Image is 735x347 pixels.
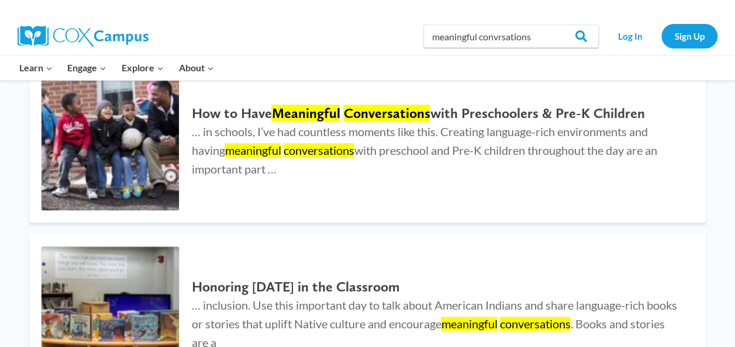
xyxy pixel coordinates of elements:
[423,25,599,48] input: Search Cox Campus
[271,105,340,122] mark: Meaningful
[29,61,706,223] a: How to Have Meaningful Conversations with Preschoolers & Pre-K Children How to HaveMeaningful Con...
[605,24,655,48] a: Log In
[283,143,354,157] mark: conversations
[171,55,222,80] button: Child menu of About
[605,24,717,48] nav: Secondary Navigation
[441,317,497,331] mark: meaningful
[12,55,221,80] nav: Primary Navigation
[661,24,717,48] a: Sign Up
[225,143,281,157] mark: meaningful
[42,73,179,210] img: How to Have Meaningful Conversations with Preschoolers & Pre-K Children
[60,55,115,80] button: Child menu of Engage
[114,55,171,80] button: Child menu of Explore
[191,124,657,176] span: … in schools, I’ve had countless moments like this. Creating language-rich environments and havin...
[12,55,60,80] button: Child menu of Learn
[343,105,430,122] mark: Conversations
[191,105,682,122] h2: How to Have with Preschoolers & Pre-K Children
[499,317,570,331] mark: conversations
[18,26,149,47] img: Cox Campus
[191,279,682,296] h2: Honoring [DATE] in the Classroom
